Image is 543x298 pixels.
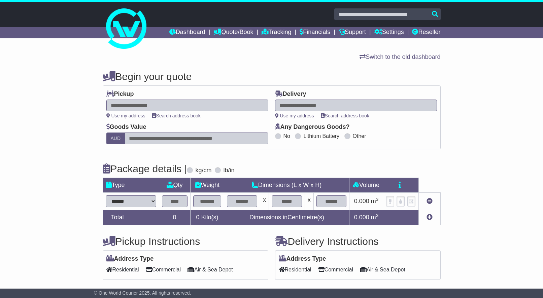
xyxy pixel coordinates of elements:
span: Commercial [146,264,181,275]
label: No [283,133,290,139]
label: Goods Value [106,123,146,131]
a: Tracking [262,27,291,38]
a: Settings [374,27,404,38]
label: Address Type [106,255,154,263]
a: Switch to the old dashboard [360,53,440,60]
span: m [371,214,379,221]
span: © One World Courier 2025. All rights reserved. [94,290,191,296]
label: Any Dangerous Goods? [275,123,350,131]
td: x [305,193,313,210]
a: Add new item [427,214,433,221]
h4: Delivery Instructions [275,236,441,247]
a: Financials [300,27,330,38]
h4: Pickup Instructions [103,236,268,247]
span: m [371,198,379,204]
a: Search address book [321,113,369,118]
a: Dashboard [169,27,205,38]
label: kg/cm [195,167,211,174]
span: 0 [196,214,199,221]
span: Commercial [318,264,353,275]
label: AUD [106,133,125,144]
span: Air & Sea Depot [360,264,405,275]
td: Qty [159,178,190,193]
a: Quote/Book [213,27,253,38]
span: Residential [106,264,139,275]
span: 0.000 [354,214,369,221]
label: Lithium Battery [303,133,339,139]
label: Pickup [106,90,134,98]
a: Use my address [106,113,145,118]
td: 0 [159,210,190,225]
label: Other [353,133,366,139]
a: Search address book [152,113,201,118]
td: Total [103,210,159,225]
td: Volume [349,178,383,193]
a: Remove this item [427,198,433,204]
label: Address Type [279,255,326,263]
td: Dimensions (L x W x H) [224,178,349,193]
a: Reseller [412,27,440,38]
label: lb/in [223,167,234,174]
td: Dimensions in Centimetre(s) [224,210,349,225]
td: Weight [190,178,224,193]
h4: Package details | [103,163,187,174]
td: x [260,193,269,210]
span: Air & Sea Depot [188,264,233,275]
sup: 3 [376,213,379,218]
td: Type [103,178,159,193]
span: Residential [279,264,311,275]
td: Kilo(s) [190,210,224,225]
h4: Begin your quote [103,71,441,82]
a: Use my address [275,113,314,118]
label: Delivery [275,90,306,98]
a: Support [339,27,366,38]
span: 0.000 [354,198,369,204]
sup: 3 [376,197,379,202]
